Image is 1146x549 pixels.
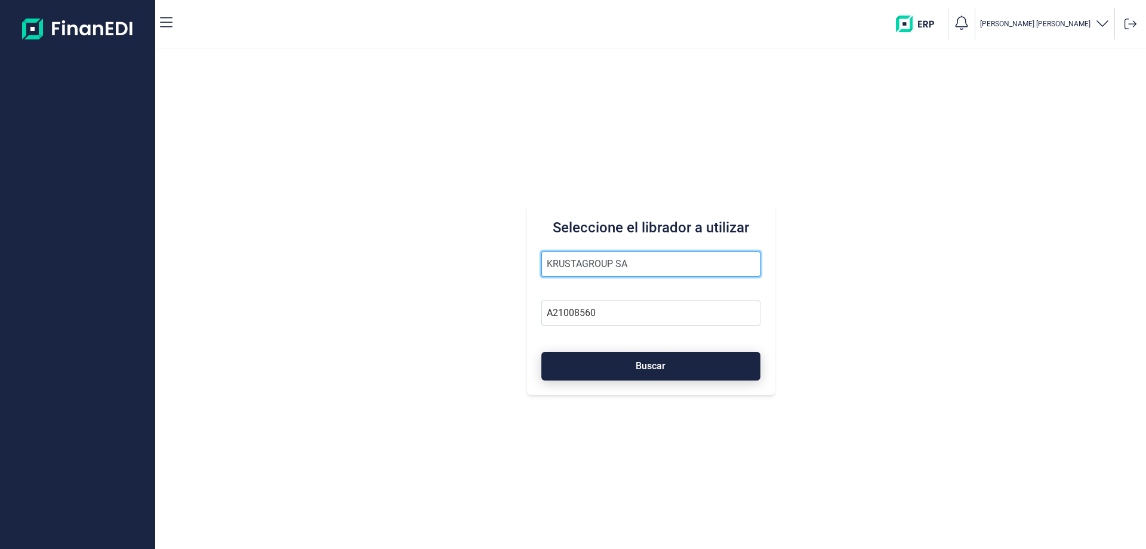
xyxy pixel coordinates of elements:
h3: Seleccione el librador a utilizar [541,218,760,237]
input: Seleccione la razón social [541,252,760,277]
img: erp [896,16,943,32]
p: [PERSON_NAME] [PERSON_NAME] [980,19,1090,29]
button: Buscar [541,352,760,381]
button: [PERSON_NAME] [PERSON_NAME] [980,16,1110,33]
img: Logo de aplicación [22,10,134,48]
input: Busque por NIF [541,300,760,326]
span: Buscar [636,361,666,370]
